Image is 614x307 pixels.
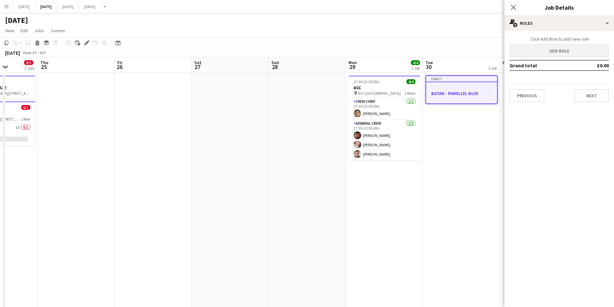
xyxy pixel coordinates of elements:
[116,63,122,71] span: 26
[18,26,31,35] a: Edit
[21,28,28,34] span: Edit
[40,50,46,55] div: BST
[117,60,122,65] span: Fri
[348,120,421,160] app-card-role: General Crew3/317:30-23:30 (6h)[PERSON_NAME][PERSON_NAME][PERSON_NAME]
[510,89,544,102] button: Previous
[425,75,498,104] app-job-card: DraftBATAK - PARELLEL BLUE
[406,79,415,84] span: 4/4
[347,63,357,71] span: 29
[502,63,511,71] span: 1
[425,60,433,65] span: Tue
[21,117,30,121] span: 1 Role
[24,60,33,65] span: 0/1
[51,28,65,34] span: Comms
[348,98,421,120] app-card-role: Crew Chief1/117:30-23:30 (6h)[PERSON_NAME]
[32,26,47,35] a: Jobs
[348,85,421,91] h3: ACC
[404,91,415,96] span: 2 Roles
[5,28,14,34] span: View
[5,15,28,25] h1: [DATE]
[13,0,35,13] button: [DATE]
[5,50,20,56] div: [DATE]
[426,76,497,81] div: Draft
[411,66,420,71] div: 1 Job
[39,63,48,71] span: 25
[348,60,357,65] span: Mon
[21,50,37,55] span: Week 39
[40,60,48,65] span: Thu
[510,60,578,71] td: Grand total
[488,66,497,71] div: 1 Job
[358,91,401,96] span: ACC [GEOGRAPHIC_DATA]
[574,89,609,102] button: Next
[578,60,609,71] td: £0.00
[426,91,497,96] h3: BATAK - PARELLEL BLUE
[504,3,614,12] h3: Job Details
[194,60,201,65] span: Sat
[21,105,30,110] span: 0/1
[510,44,609,57] button: Add role
[34,28,44,34] span: Jobs
[79,0,101,13] button: [DATE]
[193,63,201,71] span: 27
[271,60,279,65] span: Sun
[354,79,380,84] span: 17:30-23:30 (6h)
[502,60,511,65] span: Wed
[35,0,57,13] button: [DATE]
[510,36,609,42] div: Click Add Role to add new role
[348,75,421,160] app-job-card: 17:30-23:30 (6h)4/4ACC ACC [GEOGRAPHIC_DATA]2 RolesCrew Chief1/117:30-23:30 (6h)[PERSON_NAME]Gene...
[57,0,79,13] button: [DATE]
[24,66,34,71] div: 2 Jobs
[424,63,433,71] span: 30
[270,63,279,71] span: 28
[48,26,68,35] a: Comms
[3,26,17,35] a: View
[504,15,614,31] div: Roles
[411,60,420,65] span: 4/4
